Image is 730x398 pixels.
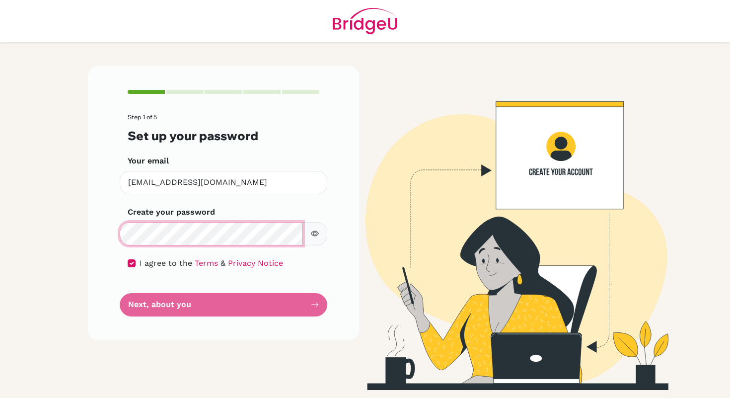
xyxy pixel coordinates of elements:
span: I agree to the [140,258,192,268]
h3: Set up your password [128,129,319,143]
label: Create your password [128,206,215,218]
label: Your email [128,155,169,167]
span: Step 1 of 5 [128,113,157,121]
a: Terms [195,258,218,268]
a: Privacy Notice [228,258,283,268]
span: & [220,258,225,268]
input: Insert your email* [120,171,327,194]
